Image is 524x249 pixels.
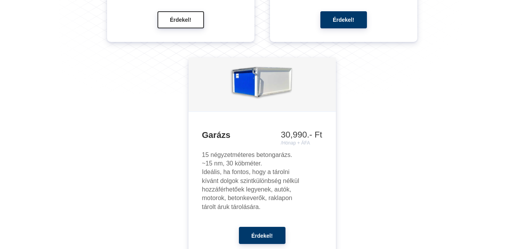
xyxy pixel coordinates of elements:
[281,130,322,146] div: 30,990.- Ft
[170,17,191,23] span: Érdekel!
[333,17,354,23] span: Érdekel!
[320,16,367,23] a: Érdekel!
[202,130,322,141] h3: Garázs
[251,233,273,239] span: Érdekel!
[157,11,204,28] button: Érdekel!
[239,227,285,244] button: Érdekel!
[320,11,367,28] button: Érdekel!
[228,59,296,110] img: garazs_kivagott_3.webp
[239,232,285,239] a: Érdekel!
[202,151,322,212] div: 15 négyzetméteres betongarázs. ~15 nm, 30 köbméter. Ideális, ha fontos, hogy a tárolni kívánt dol...
[157,16,204,23] a: Érdekel!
